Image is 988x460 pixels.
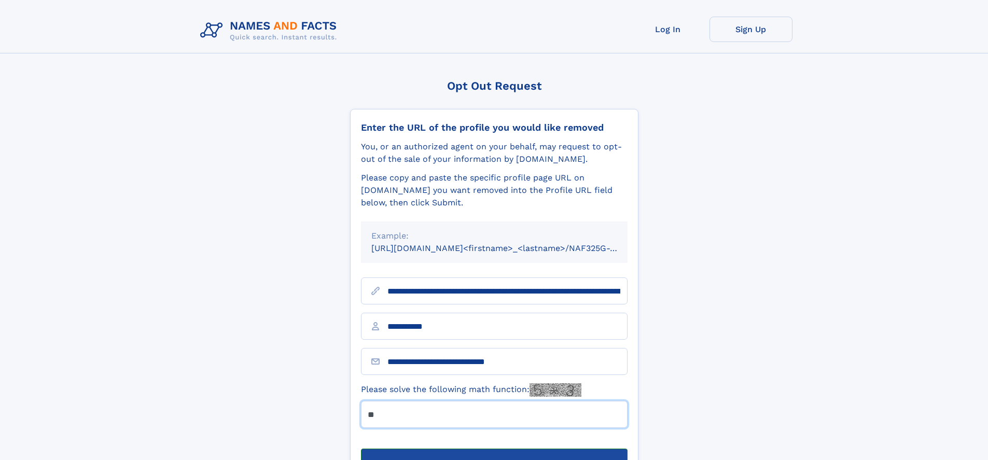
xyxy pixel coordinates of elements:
[361,141,628,165] div: You, or an authorized agent on your behalf, may request to opt-out of the sale of your informatio...
[196,17,345,45] img: Logo Names and Facts
[627,17,709,42] a: Log In
[350,79,638,92] div: Opt Out Request
[361,172,628,209] div: Please copy and paste the specific profile page URL on [DOMAIN_NAME] you want removed into the Pr...
[709,17,792,42] a: Sign Up
[361,383,581,397] label: Please solve the following math function:
[371,230,617,242] div: Example:
[361,122,628,133] div: Enter the URL of the profile you would like removed
[371,243,647,253] small: [URL][DOMAIN_NAME]<firstname>_<lastname>/NAF325G-xxxxxxxx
